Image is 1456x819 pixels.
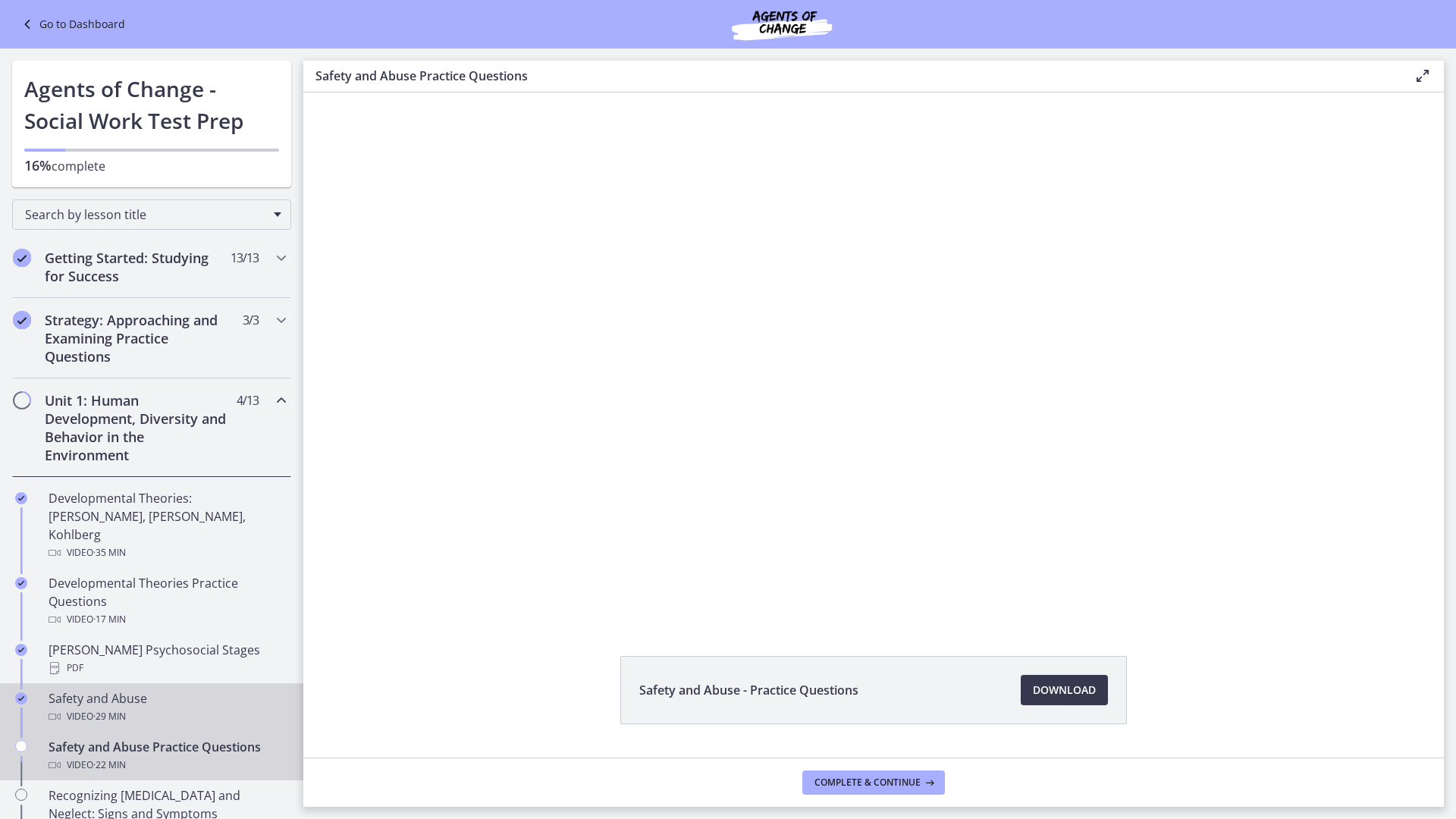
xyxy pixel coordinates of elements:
[49,489,285,562] div: Developmental Theories: [PERSON_NAME], [PERSON_NAME], Kohlberg
[24,156,52,174] span: 16%
[49,708,285,726] div: Video
[13,249,31,267] i: Completed
[93,610,126,629] span: · 17 min
[49,610,285,629] div: Video
[1033,681,1096,699] span: Download
[49,659,285,677] div: PDF
[49,689,285,726] div: Safety and Abuse
[25,206,266,223] span: Search by lesson title
[639,681,858,699] span: Safety and Abuse - Practice Questions
[49,544,285,562] div: Video
[49,641,285,677] div: [PERSON_NAME] Psychosocial Stages
[49,756,285,774] div: Video
[12,199,291,230] div: Search by lesson title
[93,544,126,562] span: · 35 min
[24,156,279,175] p: complete
[18,15,125,33] a: Go to Dashboard
[45,391,230,464] h2: Unit 1: Human Development, Diversity and Behavior in the Environment
[691,6,873,42] img: Agents of Change
[315,67,1389,85] h3: Safety and Abuse Practice Questions
[49,738,285,774] div: Safety and Abuse Practice Questions
[1021,675,1108,705] a: Download
[93,756,126,774] span: · 22 min
[237,391,259,409] span: 4 / 13
[15,692,27,704] i: Completed
[243,311,259,329] span: 3 / 3
[15,644,27,656] i: Completed
[49,574,285,629] div: Developmental Theories Practice Questions
[814,777,921,789] span: Complete & continue
[15,492,27,504] i: Completed
[24,73,279,136] h1: Agents of Change - Social Work Test Prep
[13,311,31,329] i: Completed
[15,577,27,589] i: Completed
[93,708,126,726] span: · 29 min
[231,249,259,267] span: 13 / 13
[802,770,945,795] button: Complete & continue
[45,311,230,366] h2: Strategy: Approaching and Examining Practice Questions
[45,249,230,285] h2: Getting Started: Studying for Success
[303,93,1444,621] iframe: Video Lesson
